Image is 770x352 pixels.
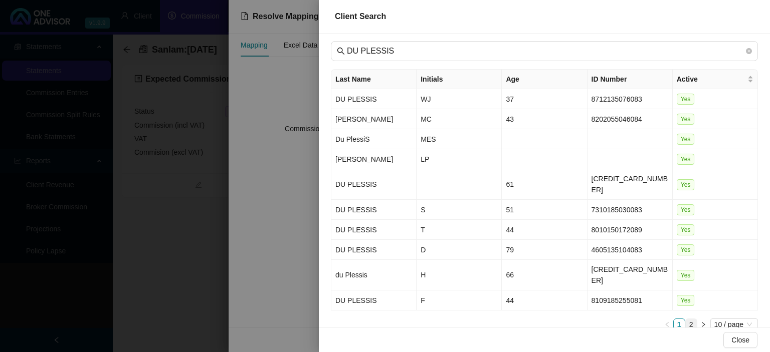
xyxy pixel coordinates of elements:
[506,271,514,279] span: 66
[506,115,514,123] span: 43
[331,260,417,290] td: du Plessis
[417,129,502,149] td: MES
[674,319,685,330] a: 1
[337,47,345,55] span: search
[673,70,758,89] th: Active
[331,149,417,169] td: [PERSON_NAME]
[506,95,514,103] span: 37
[331,70,417,89] th: Last Name
[677,295,695,306] span: Yes
[417,260,502,290] td: H
[588,290,673,310] td: 8109185255081
[506,206,514,214] span: 51
[588,200,673,220] td: 7310185030083
[417,89,502,109] td: WJ
[331,109,417,129] td: [PERSON_NAME]
[661,318,673,330] li: Previous Page
[677,94,695,105] span: Yes
[502,70,587,89] th: Age
[746,48,752,54] span: close-circle
[331,169,417,200] td: DU PLESSIS
[331,129,417,149] td: Du PlessiS
[664,321,670,327] span: left
[710,318,758,330] div: Page Size
[714,319,754,330] span: 10 / page
[588,220,673,240] td: 8010150172089
[677,74,745,85] span: Active
[677,224,695,235] span: Yes
[673,318,685,330] li: 1
[347,45,744,57] input: Last Name
[588,70,673,89] th: ID Number
[417,240,502,260] td: D
[417,70,502,89] th: Initials
[331,290,417,310] td: DU PLESSIS
[661,318,673,330] button: left
[331,89,417,109] td: DU PLESSIS
[417,149,502,169] td: LP
[697,318,709,330] button: right
[331,200,417,220] td: DU PLESSIS
[723,332,757,348] button: Close
[677,114,695,125] span: Yes
[686,319,697,330] a: 2
[677,134,695,145] span: Yes
[700,321,706,327] span: right
[588,260,673,290] td: [CREDIT_CARD_NUMBER]
[331,220,417,240] td: DU PLESSIS
[506,296,514,304] span: 44
[677,270,695,281] span: Yes
[417,290,502,310] td: F
[588,89,673,109] td: 8712135076083
[677,179,695,190] span: Yes
[506,180,514,188] span: 61
[746,47,752,56] span: close-circle
[677,154,695,165] span: Yes
[685,318,697,330] li: 2
[677,204,695,215] span: Yes
[506,246,514,254] span: 79
[331,240,417,260] td: DU PLESSIS
[588,109,673,129] td: 8202055046084
[417,200,502,220] td: S
[588,169,673,200] td: [CREDIT_CARD_NUMBER]
[335,12,386,21] span: Client Search
[506,226,514,234] span: 44
[417,220,502,240] td: T
[588,240,673,260] td: 4605135104083
[697,318,709,330] li: Next Page
[677,244,695,255] span: Yes
[417,109,502,129] td: MC
[731,334,749,345] span: Close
